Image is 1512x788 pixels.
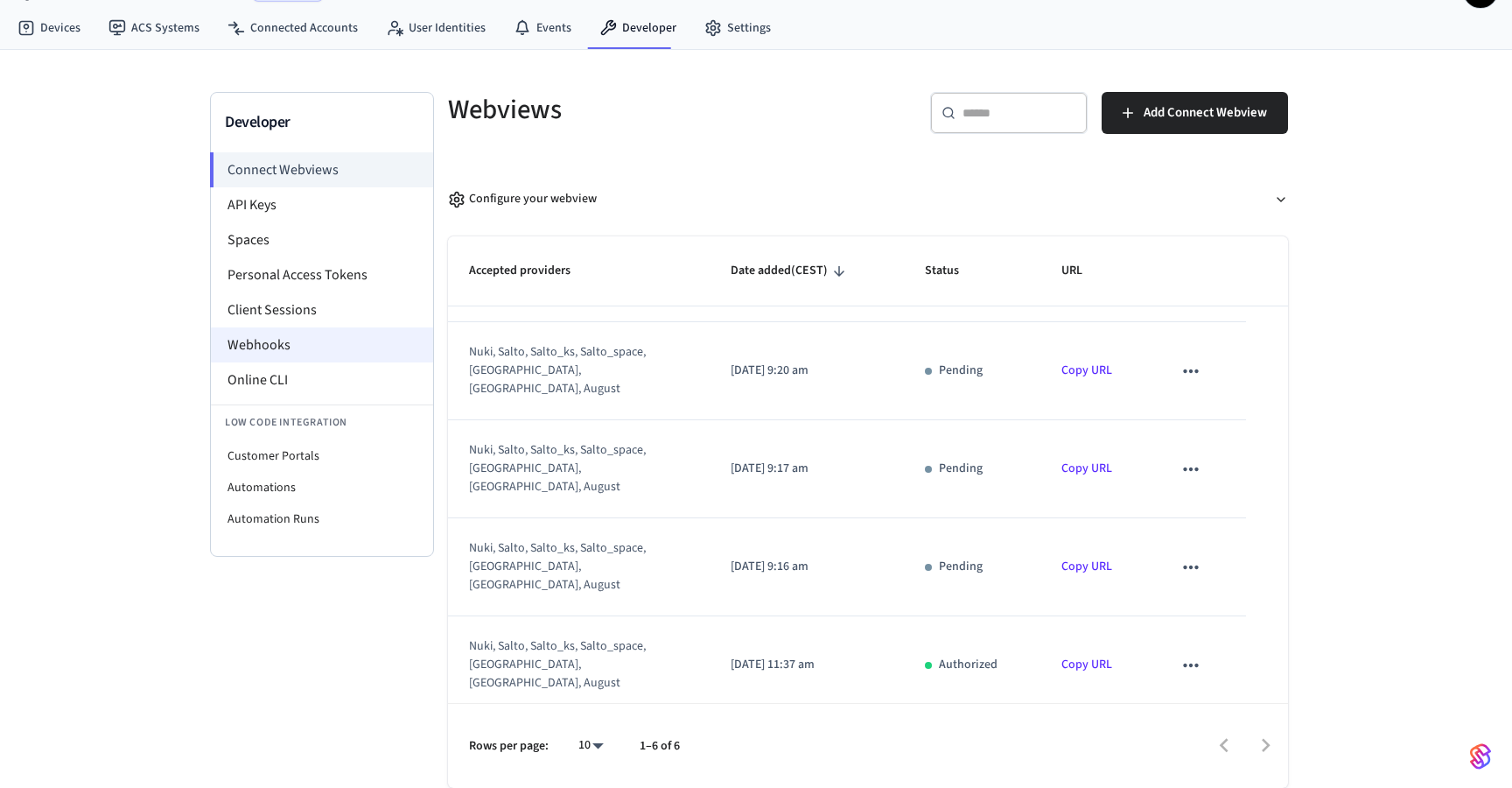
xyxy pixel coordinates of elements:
[211,362,433,398] li: Online CLI
[448,176,1288,222] button: Configure your webview
[225,110,419,135] h3: Developer
[731,257,850,285] span: Date added(CEST)
[925,257,982,285] span: Status
[939,460,983,478] p: Pending
[469,343,667,398] div: nuki, salto, salto_ks, salto_space, [GEOGRAPHIC_DATA], [GEOGRAPHIC_DATA], august
[1470,742,1491,770] img: SeamLogoGradient.69752ec5.svg
[1061,460,1112,477] a: Copy URL
[731,460,882,478] p: [DATE] 9:17 am
[211,405,433,440] li: Low Code Integration
[469,257,593,285] span: Accepted providers
[1061,257,1105,285] span: URL
[211,257,433,292] li: Personal Access Tokens
[585,12,690,44] a: Developer
[211,222,433,257] li: Spaces
[469,637,667,693] div: nuki, salto, salto_ks, salto_space, [GEOGRAPHIC_DATA], [GEOGRAPHIC_DATA], august
[1102,92,1288,134] button: Add Connect Webview
[211,292,433,327] li: Client Sessions
[731,656,882,674] p: [DATE] 11:37 am
[731,362,882,380] p: [DATE] 9:20 am
[94,12,213,44] a: ACS Systems
[211,440,433,472] li: Customer Portals
[448,92,857,128] h5: Webviews
[211,503,433,535] li: Automation Runs
[570,733,612,758] div: 10
[1061,656,1112,673] a: Copy URL
[939,656,997,674] p: Authorized
[469,441,667,496] div: nuki, salto, salto_ks, salto_space, [GEOGRAPHIC_DATA], [GEOGRAPHIC_DATA], august
[1061,362,1112,379] a: Copy URL
[210,152,433,187] li: Connect Webviews
[213,12,372,44] a: Connected Accounts
[211,187,433,222] li: API Keys
[211,327,433,362] li: Webhooks
[500,12,585,44] a: Events
[372,12,500,44] a: User Identities
[731,558,882,576] p: [DATE] 9:16 am
[469,539,667,595] div: nuki, salto, salto_ks, salto_space, [GEOGRAPHIC_DATA], [GEOGRAPHIC_DATA], august
[3,12,94,44] a: Devices
[939,362,983,380] p: Pending
[469,737,549,756] p: Rows per page:
[640,737,680,756] p: 1–6 of 6
[448,190,597,208] div: Configure your webview
[690,12,785,44] a: Settings
[1144,102,1267,124] span: Add Connect Webview
[1061,558,1112,575] a: Copy URL
[939,558,983,576] p: Pending
[211,472,433,503] li: Automations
